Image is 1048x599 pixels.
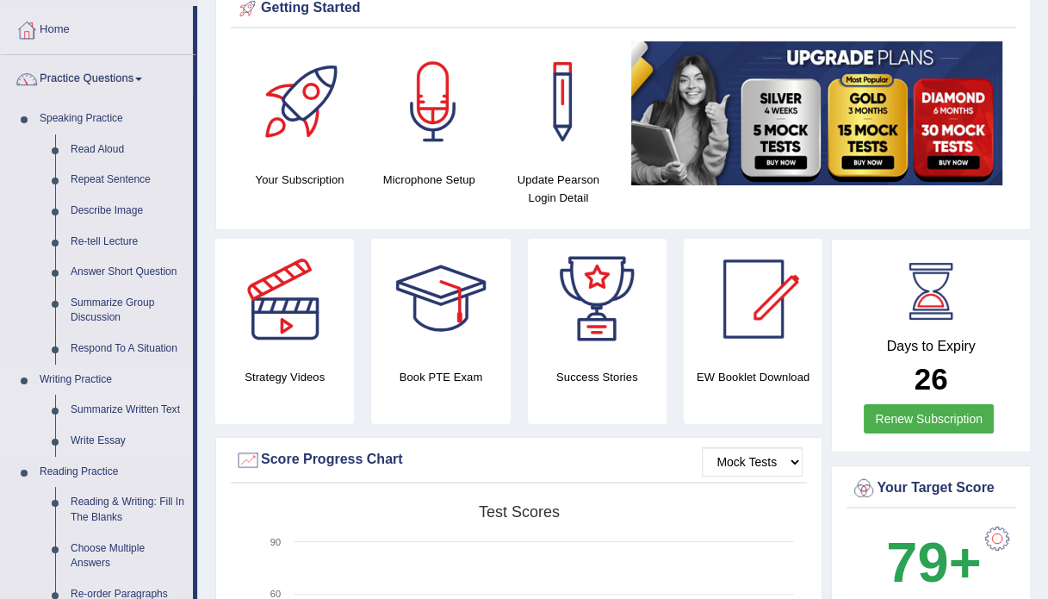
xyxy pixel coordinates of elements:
a: Writing Practice [32,365,193,396]
b: 79+ [886,531,981,594]
a: Summarize Written Text [63,395,193,426]
a: Renew Subscription [864,404,994,434]
h4: Success Stories [528,368,667,386]
a: Read Aloud [63,134,193,165]
h4: Book PTE Exam [371,368,510,386]
a: Summarize Group Discussion [63,288,193,334]
h4: Update Pearson Login Detail [502,171,614,207]
div: Score Progress Chart [235,447,803,473]
text: 60 [270,589,281,599]
tspan: Test scores [479,503,560,521]
a: Choose Multiple Answers [63,533,193,579]
h4: Microphone Setup [373,171,485,189]
a: Re-tell Lecture [63,227,193,258]
a: Reading & Writing: Fill In The Blanks [63,487,193,533]
h4: Your Subscription [244,171,356,189]
text: 90 [270,537,281,547]
b: 26 [915,362,948,396]
a: Describe Image [63,196,193,227]
a: Answer Short Question [63,257,193,288]
a: Repeat Sentence [63,165,193,196]
a: Practice Questions [1,55,193,98]
img: small5.jpg [631,41,1002,185]
a: Reading Practice [32,457,193,488]
a: Home [1,6,193,49]
h4: EW Booklet Download [684,368,822,386]
a: Speaking Practice [32,103,193,134]
a: Respond To A Situation [63,334,193,365]
h4: Days to Expiry [851,339,1011,354]
div: Your Target Score [851,476,1011,502]
h4: Strategy Videos [215,368,354,386]
a: Write Essay [63,426,193,457]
